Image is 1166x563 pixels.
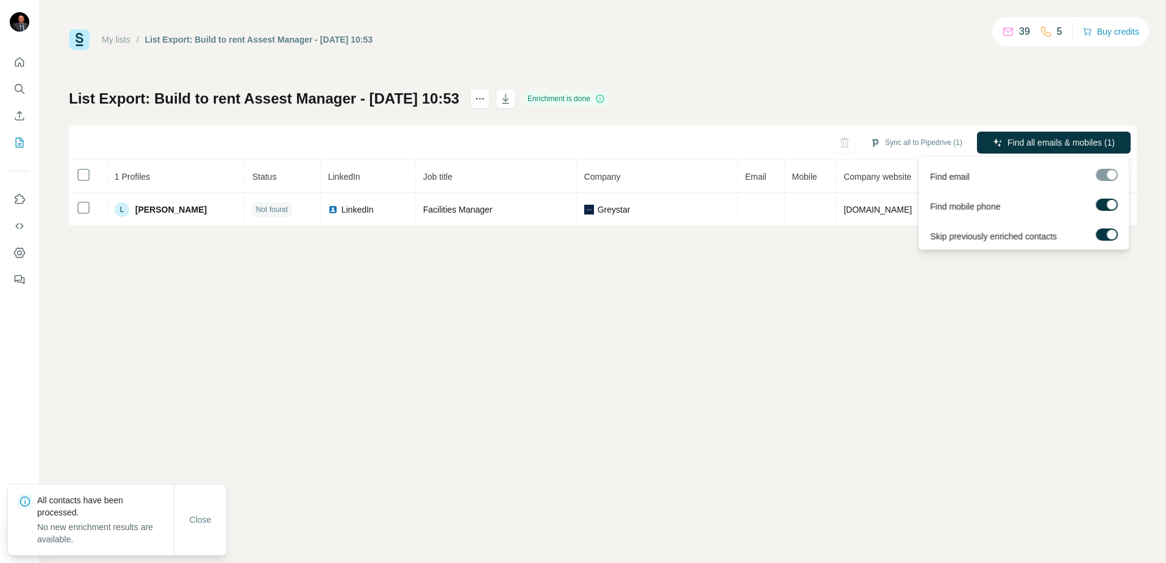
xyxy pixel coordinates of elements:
[10,51,29,73] button: Quick start
[135,204,207,216] span: [PERSON_NAME]
[1057,24,1062,39] p: 5
[10,215,29,237] button: Use Surfe API
[745,172,767,182] span: Email
[10,132,29,154] button: My lists
[930,200,1000,213] span: Find mobile phone
[252,172,277,182] span: Status
[256,204,288,215] span: Not found
[10,105,29,127] button: Enrich CSV
[423,205,493,214] span: Facilities Manager
[69,29,90,50] img: Surfe Logo
[977,132,1131,154] button: Find all emails & mobiles (1)
[10,242,29,264] button: Dashboard
[1019,24,1030,39] p: 39
[1082,23,1139,40] button: Buy credits
[470,89,490,108] button: actions
[10,269,29,291] button: Feedback
[102,35,131,44] a: My lists
[524,91,609,106] div: Enrichment is done
[145,34,373,46] div: List Export: Build to rent Assest Manager - [DATE] 10:53
[328,172,360,182] span: LinkedIn
[930,230,1057,243] span: Skip previously enriched contacts
[328,205,338,214] img: LinkedIn logo
[862,133,971,152] button: Sync all to Pipedrive (1)
[190,514,212,526] span: Close
[584,205,594,214] img: company-logo
[792,172,817,182] span: Mobile
[423,172,452,182] span: Job title
[342,204,374,216] span: LinkedIn
[10,188,29,210] button: Use Surfe on LinkedIn
[10,78,29,100] button: Search
[181,509,220,531] button: Close
[69,89,459,108] h1: List Export: Build to rent Assest Manager - [DATE] 10:53
[137,34,139,46] li: /
[843,172,911,182] span: Company website
[1007,136,1115,149] span: Find all emails & mobiles (1)
[115,172,150,182] span: 1 Profiles
[37,494,174,519] p: All contacts have been processed.
[37,521,174,545] p: No new enrichment results are available.
[843,205,912,214] span: [DOMAIN_NAME]
[598,204,631,216] span: Greystar
[10,12,29,32] img: Avatar
[115,202,129,217] div: L
[584,172,621,182] span: Company
[930,171,970,183] span: Find email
